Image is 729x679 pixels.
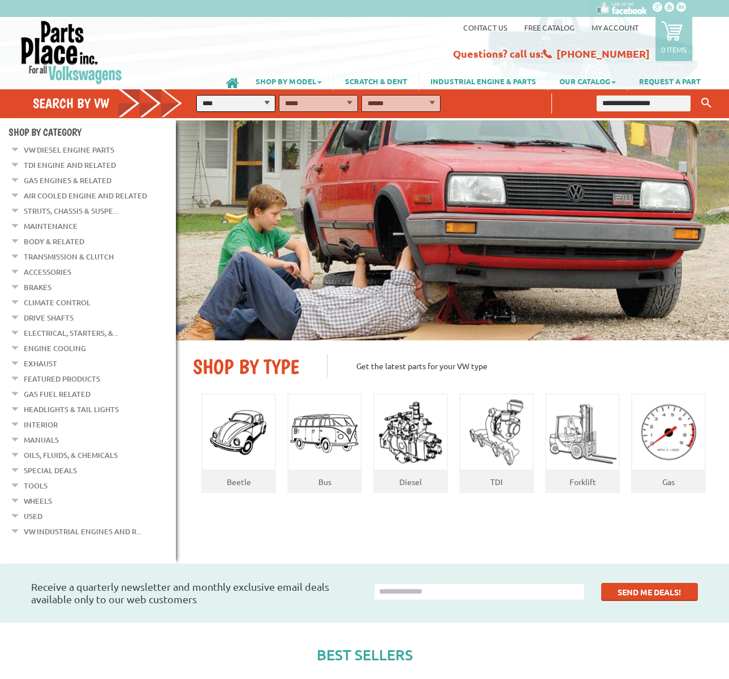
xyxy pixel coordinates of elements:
a: Contact us [463,23,507,32]
a: Climate Control [24,295,90,310]
a: Oils, Fluids, & Chemicals [24,448,118,462]
a: REQUEST A PART [628,71,712,90]
a: Free Catalog [524,23,575,32]
a: Maintenance [24,219,77,233]
a: INDUSTRIAL ENGINE & PARTS [419,71,547,90]
a: Diesel [399,477,422,487]
a: Gas Engines & Related [24,173,111,188]
img: TDI [460,395,533,470]
a: Accessories [24,265,71,279]
a: Beetle [227,477,251,487]
a: Air Cooled Engine and Related [24,188,147,203]
a: Brakes [24,280,51,295]
h3: Receive a quarterly newsletter and monthly exclusive email deals available only to our web customers [31,581,356,606]
a: Engine Cooling [24,341,86,356]
img: Beatle [202,408,275,457]
a: Manuals [24,433,59,447]
a: Tools [24,478,48,493]
a: TDI [490,477,503,487]
button: SEND ME DEALS! [601,583,698,601]
a: Gas Fuel Related [24,387,90,401]
a: OUR CATALOG [548,71,627,90]
img: Gas [632,402,705,462]
img: Diesel [374,399,447,466]
a: Struts, Chassis & Suspe... [24,204,118,218]
a: TDI Engine and Related [24,158,116,172]
p: 0 items [661,45,687,54]
a: Headlights & Tail Lights [24,402,119,417]
img: First slide [900x500] [176,120,729,340]
a: Transmission & Clutch [24,249,114,264]
img: Bus [288,411,361,454]
a: Used [24,509,42,524]
h4: Shop By Category [8,126,176,138]
a: My Account [592,23,639,32]
a: Special Deals [24,463,77,478]
a: VW Diesel Engine Parts [24,142,114,157]
h2: SHOP BY TYPE [193,354,310,379]
a: Body & Related [24,234,84,249]
a: SHOP BY MODEL [244,71,333,90]
a: SCRATCH & DENT [334,71,419,90]
img: Parts Place Inc! [20,20,123,85]
a: Forklift [570,477,596,487]
img: Forklift [546,397,619,467]
a: Drive Shafts [24,310,74,325]
a: Interior [24,417,58,432]
a: Bus [318,477,331,487]
a: Exhaust [24,356,57,371]
a: 0 items [655,17,692,61]
a: VW Industrial Engines and R... [24,524,141,539]
a: Wheels [24,494,52,508]
p: Get the latest parts for your VW type [327,354,712,377]
a: Gas [662,477,675,487]
button: Keyword Search [698,94,715,113]
a: Featured Products [24,371,100,386]
a: Electrical, Starters, &... [24,326,118,340]
h4: Search by VW [33,95,191,111]
h5: Best Sellers [8,645,721,664]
